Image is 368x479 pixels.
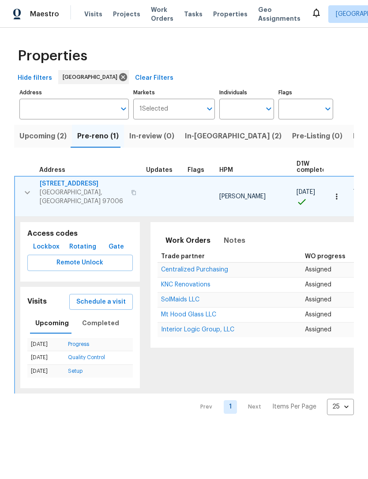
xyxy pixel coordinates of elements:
[258,5,300,23] span: Geo Assignments
[139,105,168,113] span: 1 Selected
[68,342,89,347] a: Progress
[161,267,228,272] a: Centralized Purchasing
[113,10,140,19] span: Projects
[327,395,354,418] div: 25
[27,351,64,364] td: [DATE]
[151,5,173,23] span: Work Orders
[105,241,127,252] span: Gate
[19,130,67,142] span: Upcoming (2)
[39,167,65,173] span: Address
[69,241,96,252] span: Rotating
[272,402,316,411] p: Items Per Page
[203,103,216,115] button: Open
[14,70,56,86] button: Hide filters
[161,327,234,332] a: Interior Logic Group, LLC
[224,234,245,247] span: Notes
[278,90,333,95] label: Flags
[68,355,105,360] a: Quality Control
[131,70,177,86] button: Clear Filters
[40,188,126,206] span: [GEOGRAPHIC_DATA], [GEOGRAPHIC_DATA] 97006
[161,253,205,260] span: Trade partner
[58,70,129,84] div: [GEOGRAPHIC_DATA]
[165,234,210,247] span: Work Orders
[27,338,64,351] td: [DATE]
[63,73,121,82] span: [GEOGRAPHIC_DATA]
[35,318,69,329] span: Upcoming
[30,239,63,255] button: Lockbox
[322,103,334,115] button: Open
[69,294,133,310] button: Schedule a visit
[292,130,342,142] span: Pre-Listing (0)
[213,10,248,19] span: Properties
[161,282,210,287] a: KNC Renovations
[18,73,52,84] span: Hide filters
[263,103,275,115] button: Open
[161,312,216,317] a: Mt Hood Glass LLC
[18,52,87,60] span: Properties
[27,255,133,271] button: Remote Unlock
[129,130,174,142] span: In-review (0)
[185,130,282,142] span: In-[GEOGRAPHIC_DATA] (2)
[297,189,315,195] span: [DATE]
[34,257,126,268] span: Remote Unlock
[33,241,60,252] span: Lockbox
[77,130,119,142] span: Pre-reno (1)
[305,253,345,260] span: WO progress
[133,90,215,95] label: Markets
[68,368,83,374] a: Setup
[30,10,59,19] span: Maestro
[76,297,126,308] span: Schedule a visit
[219,167,233,173] span: HPM
[188,167,204,173] span: Flags
[66,239,100,255] button: Rotating
[161,297,199,302] a: SolMaids LLC
[84,10,102,19] span: Visits
[224,400,237,414] a: Goto page 1
[192,399,354,415] nav: Pagination Navigation
[102,239,130,255] button: Gate
[146,167,173,173] span: Updates
[117,103,130,115] button: Open
[297,161,326,173] span: D1W complete
[19,90,129,95] label: Address
[184,11,203,17] span: Tasks
[40,179,126,188] span: [STREET_ADDRESS]
[219,193,266,200] span: [PERSON_NAME]
[27,229,133,238] h5: Access codes
[27,364,64,378] td: [DATE]
[135,73,173,84] span: Clear Filters
[219,90,274,95] label: Individuals
[27,297,47,306] h5: Visits
[82,318,119,329] span: Completed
